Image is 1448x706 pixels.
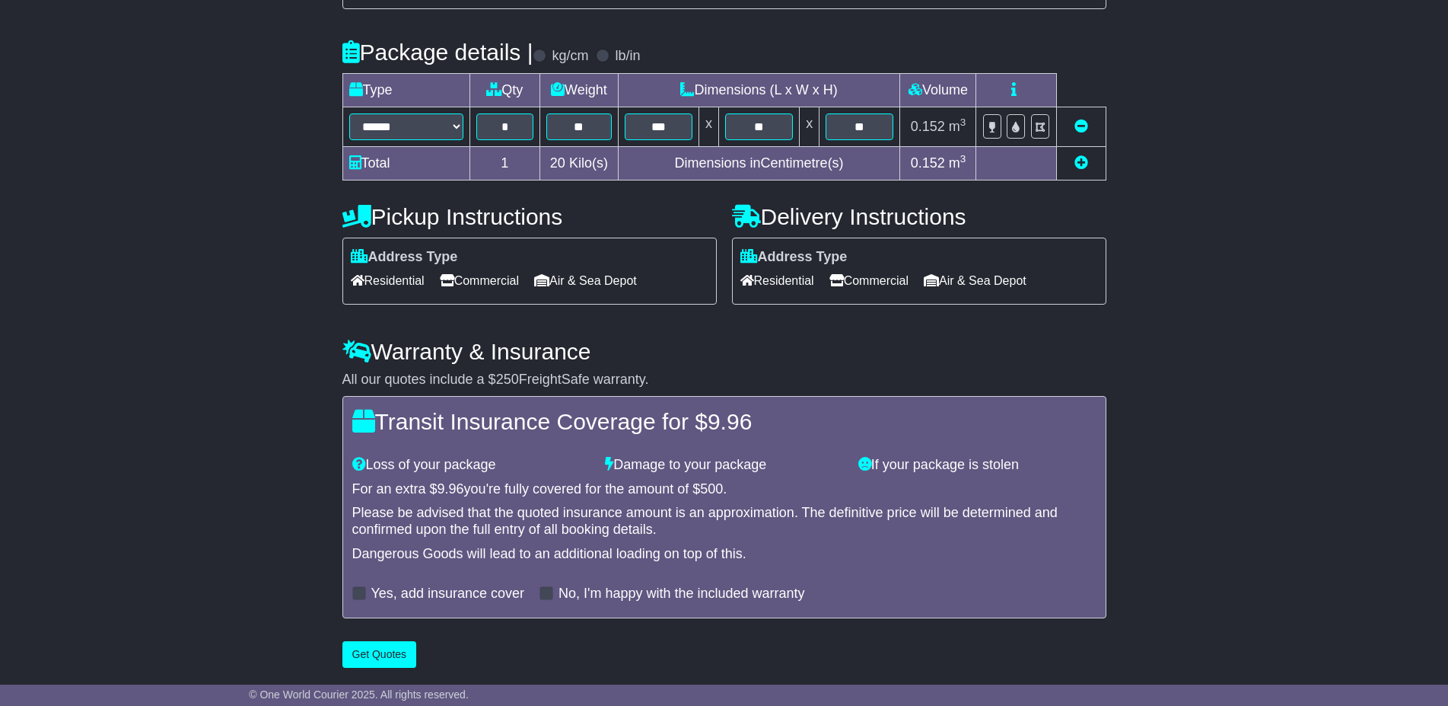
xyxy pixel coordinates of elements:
td: Type [342,73,469,107]
td: Qty [469,73,540,107]
td: Weight [540,73,619,107]
h4: Package details | [342,40,533,65]
span: 20 [550,155,565,171]
span: 250 [496,372,519,387]
div: For an extra $ you're fully covered for the amount of $ . [352,481,1096,498]
span: m [949,119,966,134]
label: lb/in [615,48,640,65]
h4: Warranty & Insurance [342,339,1106,364]
td: Kilo(s) [540,146,619,180]
td: x [800,107,819,146]
a: Remove this item [1074,119,1088,134]
span: Residential [740,269,814,292]
h4: Pickup Instructions [342,204,717,229]
label: Yes, add insurance cover [371,586,524,602]
label: Address Type [740,249,848,266]
td: Total [342,146,469,180]
h4: Transit Insurance Coverage for $ [352,409,1096,434]
div: If your package is stolen [851,457,1104,474]
td: x [699,107,718,146]
span: © One World Courier 2025. All rights reserved. [249,688,469,701]
div: All our quotes include a $ FreightSafe warranty. [342,372,1106,388]
td: Dimensions in Centimetre(s) [618,146,900,180]
sup: 3 [960,153,966,165]
div: Damage to your package [597,457,851,474]
span: 0.152 [911,155,945,171]
div: Dangerous Goods will lead to an additional loading on top of this. [352,546,1096,563]
button: Get Quotes [342,641,417,668]
div: Please be advised that the quoted insurance amount is an approximation. The definitive price will... [352,505,1096,538]
span: 9.96 [438,481,464,497]
td: Volume [900,73,976,107]
span: 0.152 [911,119,945,134]
label: No, I'm happy with the included warranty [559,586,805,602]
span: Commercial [829,269,909,292]
span: Air & Sea Depot [924,269,1026,292]
div: Loss of your package [345,457,598,474]
td: Dimensions (L x W x H) [618,73,900,107]
h4: Delivery Instructions [732,204,1106,229]
span: Commercial [440,269,519,292]
span: 9.96 [708,409,752,434]
span: Air & Sea Depot [534,269,637,292]
a: Add new item [1074,155,1088,171]
span: 500 [700,481,723,497]
label: Address Type [351,249,458,266]
span: m [949,155,966,171]
td: 1 [469,146,540,180]
label: kg/cm [552,48,588,65]
sup: 3 [960,117,966,128]
span: Residential [351,269,425,292]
